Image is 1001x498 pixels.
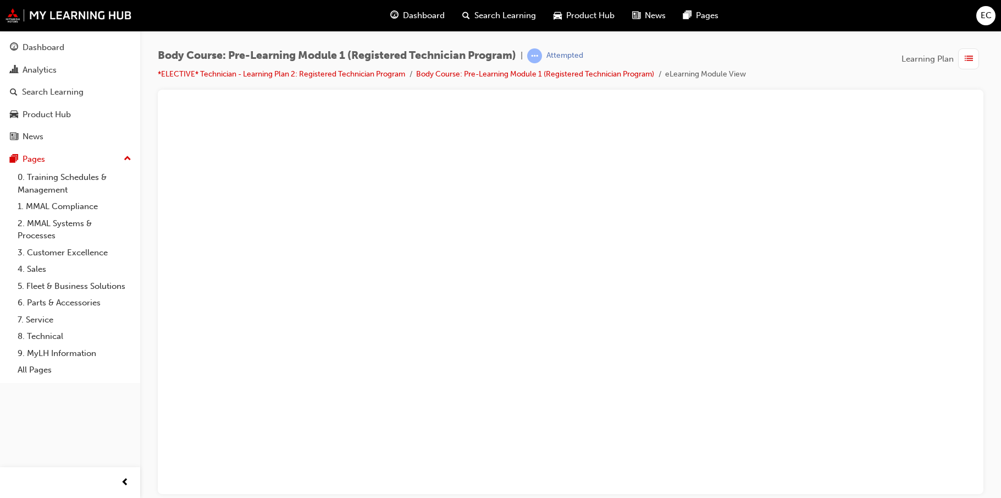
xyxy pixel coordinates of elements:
a: Product Hub [4,105,136,125]
a: 9. MyLH Information [13,345,136,362]
button: Pages [4,149,136,169]
span: search-icon [10,87,18,97]
a: Dashboard [4,37,136,58]
span: search-icon [462,9,470,23]
a: All Pages [13,362,136,379]
div: Dashboard [23,41,64,54]
div: Search Learning [22,86,84,98]
button: EC [976,6,996,25]
span: | [521,50,523,62]
a: 4. Sales [13,261,136,278]
a: 5. Fleet & Business Solutions [13,278,136,295]
a: 8. Technical [13,328,136,345]
span: News [645,9,666,22]
a: news-iconNews [623,4,674,27]
span: car-icon [10,110,18,120]
a: 6. Parts & Accessories [13,294,136,311]
a: News [4,127,136,147]
button: DashboardAnalyticsSearch LearningProduct HubNews [4,35,136,149]
span: chart-icon [10,65,18,75]
span: Product Hub [566,9,615,22]
span: news-icon [10,132,18,142]
span: list-icon [965,52,973,66]
div: Analytics [23,64,57,76]
li: eLearning Module View [665,68,746,81]
span: Dashboard [403,9,445,22]
div: News [23,130,43,143]
a: 0. Training Schedules & Management [13,169,136,198]
span: guage-icon [10,43,18,53]
a: car-iconProduct Hub [545,4,623,27]
span: learningRecordVerb_ATTEMPT-icon [527,48,542,63]
span: Body Course: Pre-Learning Module 1 (Registered Technician Program) [158,50,516,62]
span: Search Learning [474,9,536,22]
div: Pages [23,153,45,166]
span: car-icon [554,9,562,23]
img: mmal [5,8,132,23]
span: pages-icon [10,155,18,165]
span: Pages [696,9,718,22]
a: guage-iconDashboard [381,4,454,27]
div: Attempted [546,51,583,61]
a: 2. MMAL Systems & Processes [13,215,136,244]
a: Search Learning [4,82,136,102]
a: Analytics [4,60,136,80]
a: 3. Customer Excellence [13,244,136,261]
span: Learning Plan [902,53,954,65]
a: 1. MMAL Compliance [13,198,136,215]
div: Product Hub [23,108,71,121]
a: *ELECTIVE* Technician - Learning Plan 2: Registered Technician Program [158,69,405,79]
a: search-iconSearch Learning [454,4,545,27]
span: news-icon [632,9,640,23]
a: 7. Service [13,311,136,329]
button: Learning Plan [902,48,983,69]
span: EC [981,9,992,22]
span: guage-icon [390,9,399,23]
span: up-icon [124,152,131,166]
span: prev-icon [121,476,129,490]
a: pages-iconPages [674,4,727,27]
span: pages-icon [683,9,692,23]
a: Body Course: Pre-Learning Module 1 (Registered Technician Program) [416,69,654,79]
